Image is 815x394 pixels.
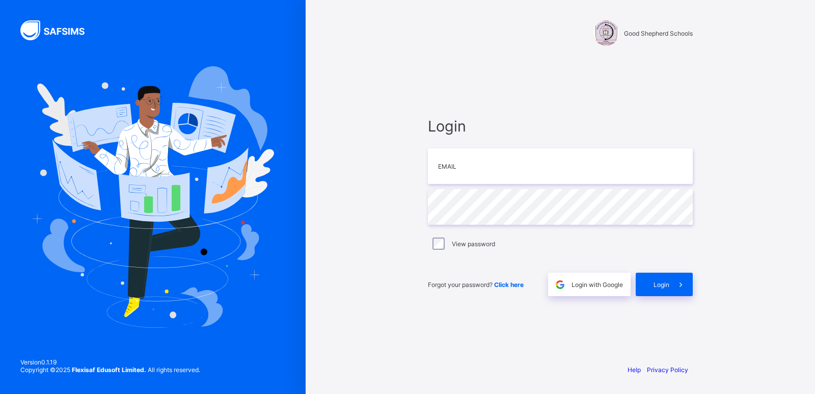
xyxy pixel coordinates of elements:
img: google.396cfc9801f0270233282035f929180a.svg [554,279,566,291]
a: Privacy Policy [647,366,688,374]
span: Good Shepherd Schools [624,30,693,37]
span: Login [428,117,693,135]
span: Forgot your password? [428,281,524,288]
img: Hero Image [32,66,274,327]
label: View password [452,240,495,248]
span: Login [654,281,669,288]
img: SAFSIMS Logo [20,20,97,40]
a: Click here [494,281,524,288]
span: Version 0.1.19 [20,358,200,366]
a: Help [628,366,641,374]
strong: Flexisaf Edusoft Limited. [72,366,146,374]
span: Copyright © 2025 All rights reserved. [20,366,200,374]
span: Login with Google [572,281,623,288]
